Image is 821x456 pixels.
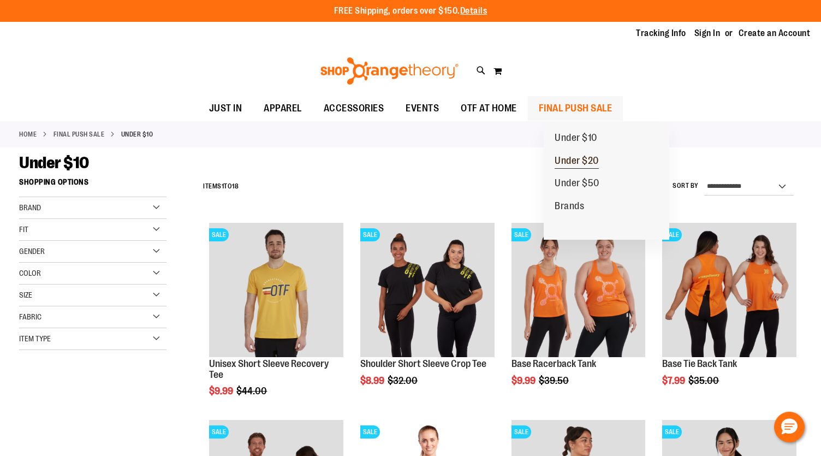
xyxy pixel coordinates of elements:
span: JUST IN [209,96,242,121]
span: SALE [360,228,380,241]
span: SALE [209,425,229,439]
span: Under $10 [19,153,89,172]
a: FINAL PUSH SALE [528,96,623,121]
span: $9.99 [511,375,537,386]
a: Product image for Base Racerback TankSALE [511,223,646,359]
a: APPAREL [253,96,313,121]
span: OTF AT HOME [461,96,517,121]
span: Item Type [19,334,51,343]
a: Brands [544,195,595,218]
span: $44.00 [236,386,269,396]
span: SALE [209,228,229,241]
ul: FINAL PUSH SALE [544,121,669,240]
span: $39.50 [539,375,570,386]
span: Under $20 [555,155,599,169]
strong: Under $10 [121,129,153,139]
a: JUST IN [198,96,253,121]
span: SALE [662,425,682,439]
a: Product image for Base Tie Back TankSALE [662,223,796,359]
a: Sign In [694,27,721,39]
span: $35.00 [688,375,721,386]
button: Hello, have a question? Let’s chat. [774,412,805,442]
span: 18 [232,182,239,190]
span: Fabric [19,312,41,321]
span: APPAREL [264,96,302,121]
span: Brands [555,200,584,214]
span: SALE [511,425,531,439]
a: Under $20 [544,150,610,173]
p: FREE Shipping, orders over $150. [334,5,487,17]
a: ACCESSORIES [313,96,395,121]
span: Brand [19,203,41,212]
a: Base Tie Back Tank [662,358,737,369]
span: $32.00 [388,375,419,386]
span: $8.99 [360,375,386,386]
a: Tracking Info [636,27,686,39]
span: Color [19,269,41,277]
span: ACCESSORIES [324,96,384,121]
img: Product image for Base Racerback Tank [511,223,646,357]
span: Under $50 [555,177,599,191]
div: product [506,217,651,413]
span: SALE [360,425,380,439]
a: Base Racerback Tank [511,358,596,369]
span: 1 [222,182,224,190]
span: $7.99 [662,375,687,386]
a: EVENTS [395,96,450,121]
a: Shoulder Short Sleeve Crop Tee [360,358,486,369]
img: Product image for Unisex Short Sleeve Recovery Tee [209,223,343,357]
span: Size [19,291,32,299]
div: product [204,217,349,424]
a: Home [19,129,37,139]
img: Shop Orangetheory [319,57,460,85]
span: Fit [19,225,28,234]
a: Details [460,6,487,16]
span: Gender [19,247,45,256]
label: Sort By [673,181,699,191]
span: Under $10 [555,132,597,146]
img: Product image for Shoulder Short Sleeve Crop Tee [360,223,495,357]
strong: Shopping Options [19,173,166,197]
span: $9.99 [209,386,235,396]
a: Product image for Unisex Short Sleeve Recovery TeeSALE [209,223,343,359]
a: Product image for Shoulder Short Sleeve Crop TeeSALE [360,223,495,359]
span: EVENTS [406,96,439,121]
a: FINAL PUSH SALE [53,129,105,139]
img: Product image for Base Tie Back Tank [662,223,796,357]
div: product [355,217,500,413]
a: Unisex Short Sleeve Recovery Tee [209,358,329,380]
div: product [657,217,802,413]
h2: Items to [203,178,239,195]
a: OTF AT HOME [450,96,528,121]
a: Under $10 [544,127,608,150]
span: SALE [511,228,531,241]
a: Under $50 [544,172,610,195]
a: Create an Account [739,27,811,39]
span: FINAL PUSH SALE [539,96,612,121]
